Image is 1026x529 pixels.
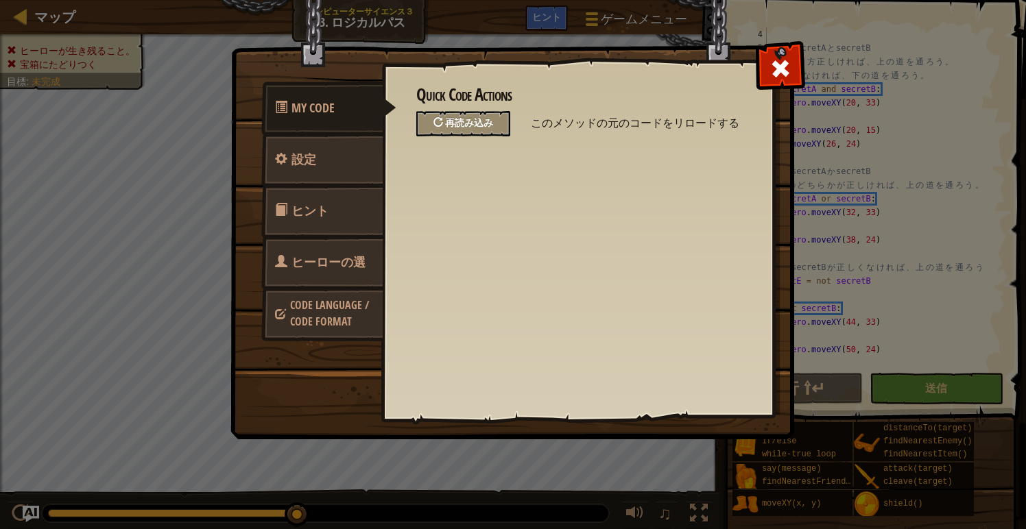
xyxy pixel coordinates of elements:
[261,133,383,186] a: 設定
[445,116,493,129] span: 再読み込み
[290,297,369,329] span: ヒーロー、言語と
[416,111,510,136] div: このメソッドの元のコードをリロードする
[275,254,366,305] span: ヒーロー、言語と
[291,151,316,168] span: 設定を行う
[261,82,396,135] a: My Code
[291,202,329,219] span: ヒント
[291,99,335,116] span: Quick Code Actions
[416,86,739,104] h3: Quick Code Actions
[531,111,739,136] span: このメソッドの元のコードをリロードする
